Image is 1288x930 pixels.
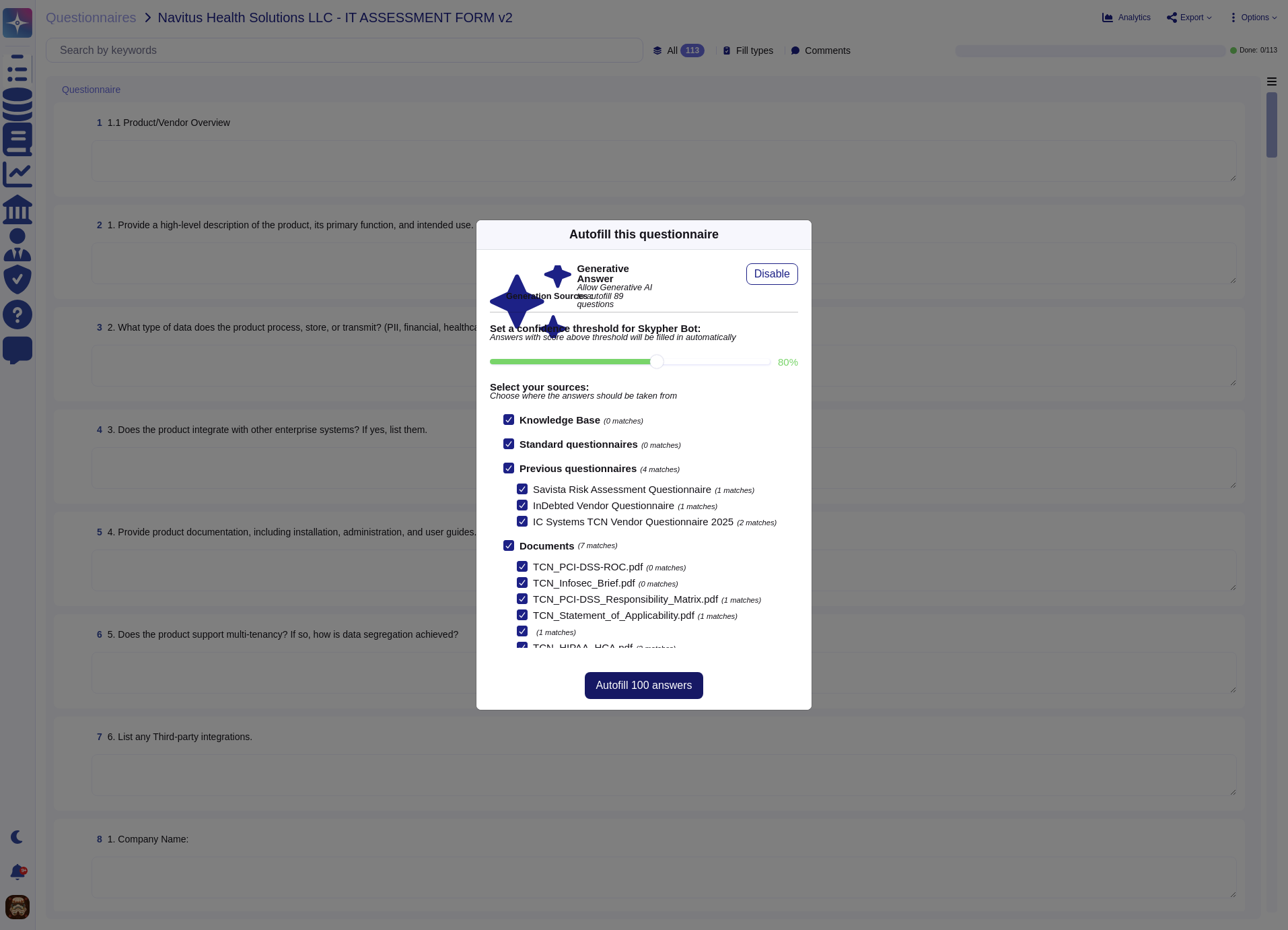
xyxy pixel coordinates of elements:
span: TCN_PCI-DSS_Responsibility_Matrix.pdf [533,593,718,605]
div: Autofill this questionnaire [569,226,719,244]
span: (0 matches) [639,580,678,588]
b: Set a confidence threshold for Skypher Bot: [490,323,798,333]
b: Generative Answer [577,263,658,284]
b: Generation Sources : [506,291,593,301]
span: (7 matches) [578,542,618,550]
b: Standard questionnaires [520,438,638,450]
b: Documents [520,541,575,551]
span: TCN_Infosec_Brief.pdf [533,577,635,589]
span: (1 matches) [536,628,576,636]
span: (1 matches) [715,486,754,494]
span: (0 matches) [604,417,643,425]
span: (1 matches) [678,502,717,510]
span: Allow Generative AI to autofill 89 questions [577,284,658,309]
b: Knowledge Base [520,414,600,426]
span: Choose where the answers should be taken from [490,392,798,401]
span: Answers with score above threshold will be filled in automatically [490,333,798,342]
span: TCN_Statement_of_Applicability.pdf [533,609,694,621]
span: (0 matches) [641,441,681,449]
span: (1 matches) [698,612,738,620]
span: InDebted Vendor Questionnaire [533,500,674,511]
span: (1 matches) [721,596,761,604]
span: (2 matches) [636,644,676,653]
span: (4 matches) [640,465,680,473]
button: Autofill 100 answers [585,672,703,699]
span: TCN_PCI-DSS-ROC.pdf [533,561,643,572]
span: TCN_HIPAA_HCA.pdf [533,642,633,653]
span: Disable [754,269,790,279]
span: (0 matches) [646,564,686,572]
span: Savista Risk Assessment Questionnaire [533,484,711,495]
span: IC Systems TCN Vendor Questionnaire 2025 [533,516,734,527]
button: Disable [746,263,798,285]
label: 80 % [778,357,798,367]
span: (2 matches) [737,519,777,527]
b: Select your sources: [490,382,798,392]
span: Autofill 100 answers [596,680,692,691]
b: Previous questionnaires [520,463,637,474]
